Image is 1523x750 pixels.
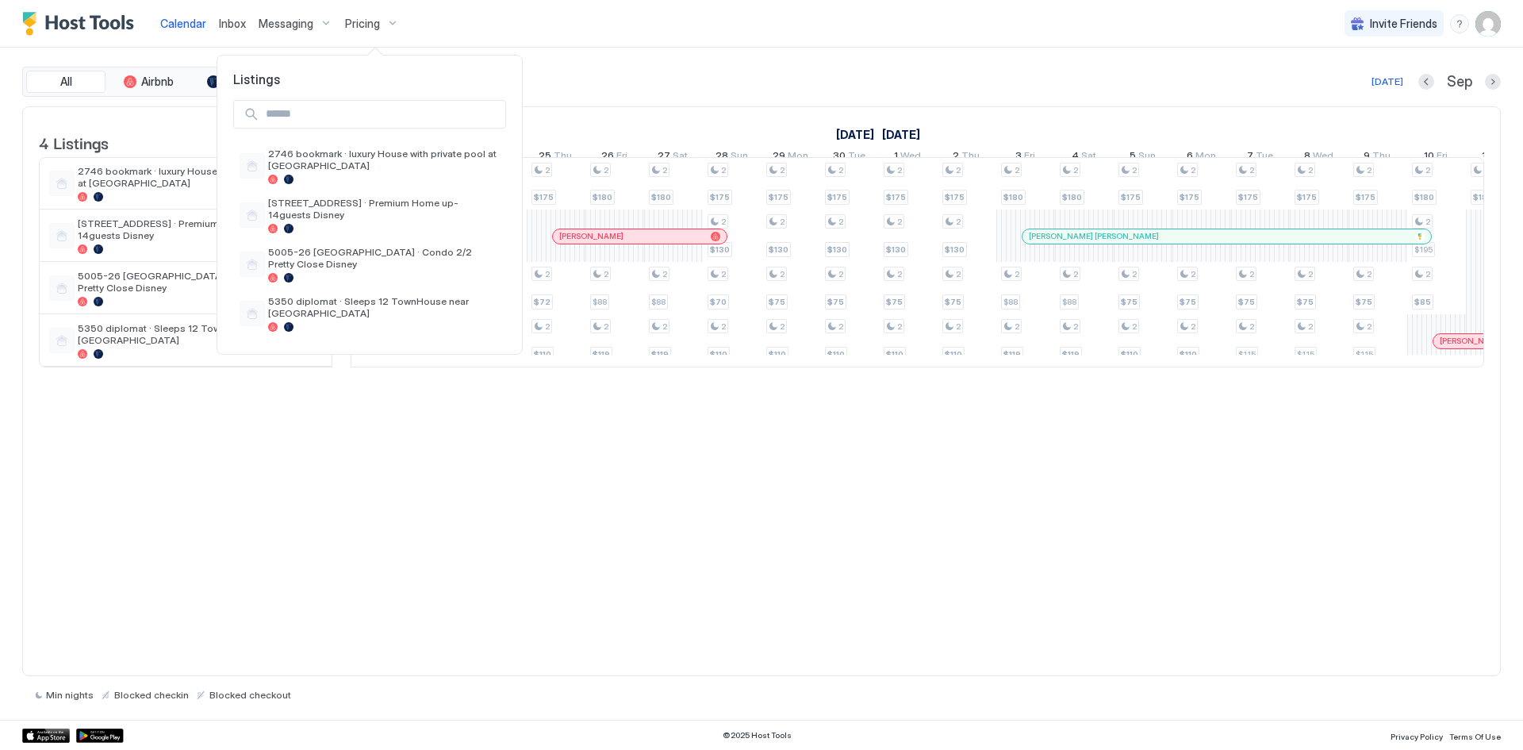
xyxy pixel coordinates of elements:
[268,295,500,319] span: 5350 diplomat · Sleeps 12 TownHouse near [GEOGRAPHIC_DATA]
[217,71,522,87] span: Listings
[268,246,500,270] span: 5005-26 [GEOGRAPHIC_DATA] · Condo 2/2 Pretty Close Disney
[268,148,500,171] span: 2746 bookmark · luxury House with private pool at [GEOGRAPHIC_DATA]
[268,197,500,221] span: [STREET_ADDRESS] · Premium Home up-14guests Disney
[259,101,505,128] input: Input Field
